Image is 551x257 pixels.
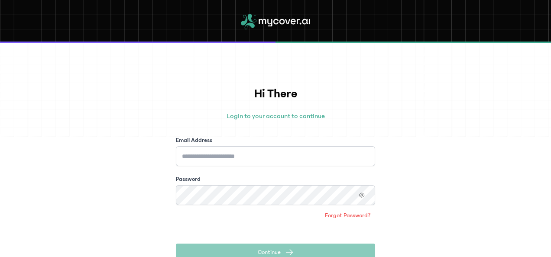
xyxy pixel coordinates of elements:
span: Continue [258,248,281,257]
a: Forgot Password? [321,209,375,222]
h1: Hi There [176,85,375,103]
label: Email Address [176,136,212,145]
label: Password [176,175,201,183]
p: Login to your account to continue [176,111,375,121]
span: Forgot Password? [325,211,371,220]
